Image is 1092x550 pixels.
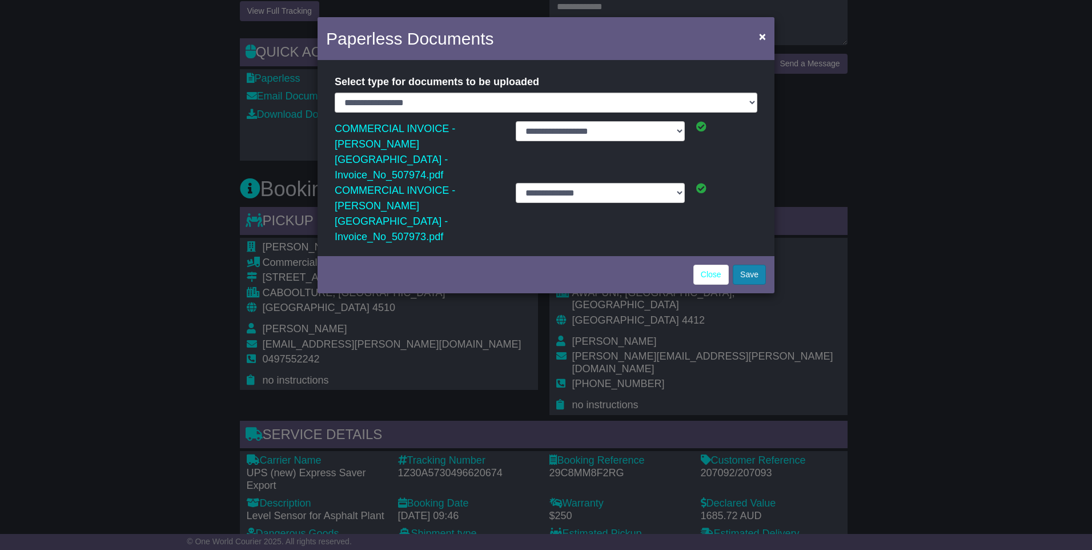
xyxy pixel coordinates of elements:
span: × [759,30,766,43]
button: Close [753,25,772,48]
button: Save [733,265,766,285]
label: Select type for documents to be uploaded [335,71,539,93]
a: COMMERCIAL INVOICE - [PERSON_NAME] [GEOGRAPHIC_DATA] - Invoice_No_507974.pdf [335,120,455,184]
a: Close [693,265,729,285]
a: COMMERCIAL INVOICE - [PERSON_NAME] [GEOGRAPHIC_DATA] - Invoice_No_507973.pdf [335,182,455,245]
h4: Paperless Documents [326,26,493,51]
